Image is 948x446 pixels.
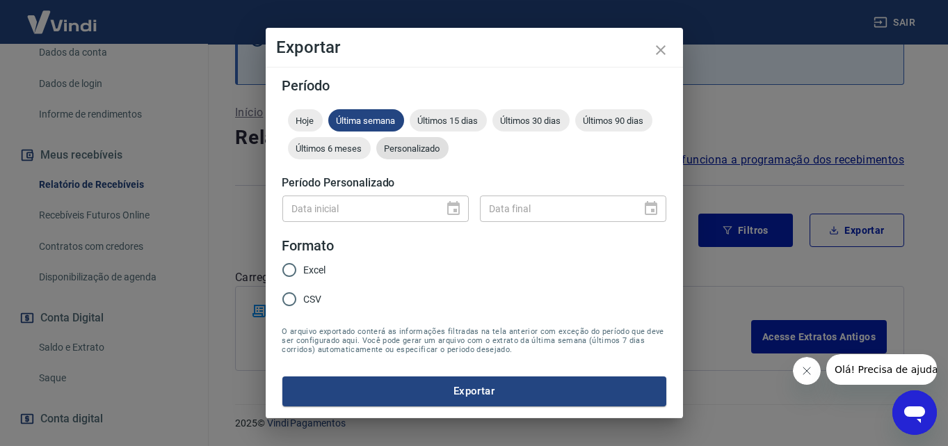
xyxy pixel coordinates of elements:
[376,137,449,159] div: Personalizado
[410,109,487,132] div: Últimos 15 dias
[288,137,371,159] div: Últimos 6 meses
[282,376,666,406] button: Exportar
[376,143,449,154] span: Personalizado
[282,196,434,221] input: DD/MM/YYYY
[328,116,404,126] span: Última semana
[328,109,404,132] div: Última semana
[282,79,666,93] h5: Período
[288,143,371,154] span: Últimos 6 meses
[288,116,323,126] span: Hoje
[304,263,326,278] span: Excel
[282,236,335,256] legend: Formato
[575,116,652,126] span: Últimos 90 dias
[492,109,570,132] div: Últimos 30 dias
[288,109,323,132] div: Hoje
[8,10,117,21] span: Olá! Precisa de ajuda?
[575,109,652,132] div: Últimos 90 dias
[277,39,672,56] h4: Exportar
[410,116,487,126] span: Últimos 15 dias
[826,354,937,385] iframe: Mensagem da empresa
[793,357,821,385] iframe: Fechar mensagem
[304,292,322,307] span: CSV
[480,196,632,221] input: DD/MM/YYYY
[892,390,937,435] iframe: Botão para abrir a janela de mensagens
[282,176,666,190] h5: Período Personalizado
[282,327,666,354] span: O arquivo exportado conterá as informações filtradas na tela anterior com exceção do período que ...
[644,33,677,67] button: close
[492,116,570,126] span: Últimos 30 dias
